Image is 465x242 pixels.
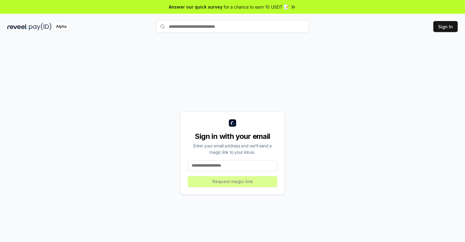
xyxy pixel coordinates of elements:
[7,23,28,31] img: reveel_dark
[169,4,222,10] span: Answer our quick survey
[29,23,51,31] img: pay_id
[188,132,277,141] div: Sign in with your email
[224,4,289,10] span: for a chance to earn 10 USDT 📝
[53,23,70,31] div: Alpha
[229,119,236,127] img: logo_small
[188,143,277,155] div: Enter your email address and we’ll send a magic link to your inbox.
[433,21,458,32] button: Sign In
